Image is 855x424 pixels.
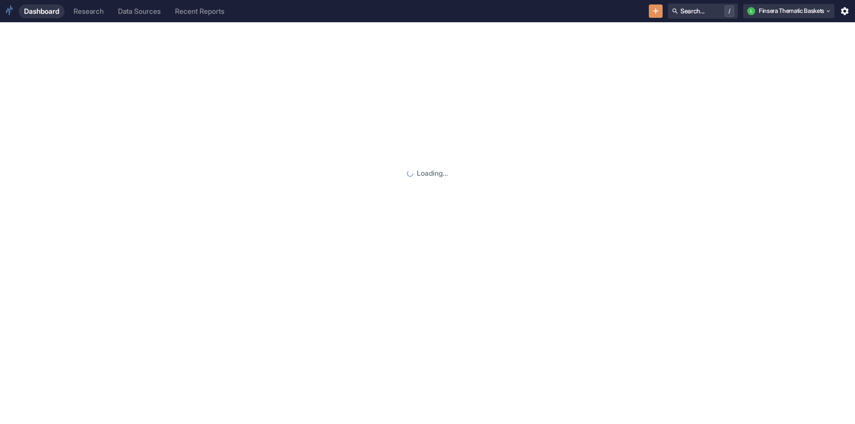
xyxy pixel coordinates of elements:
button: LFinsera Thematic Baskets [743,4,835,18]
div: Data Sources [118,7,161,16]
button: Search.../ [668,4,738,19]
p: Loading... [417,168,448,179]
div: Research [73,7,104,16]
button: New Resource [649,4,663,18]
a: Dashboard [19,4,65,18]
div: Recent Reports [175,7,224,16]
a: Data Sources [113,4,166,18]
a: Research [68,4,109,18]
div: L [747,7,755,15]
div: Dashboard [24,7,59,16]
a: Recent Reports [170,4,230,18]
